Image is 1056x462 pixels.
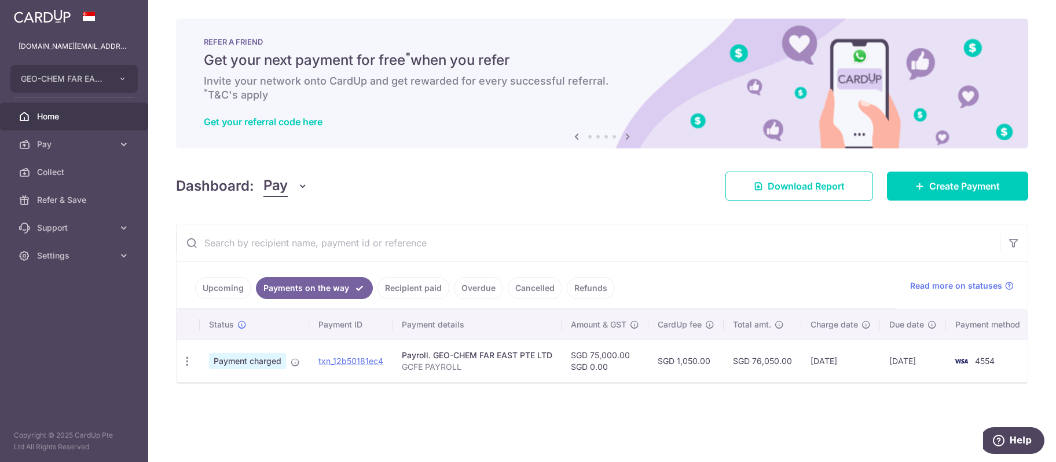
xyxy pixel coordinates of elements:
span: 4554 [975,356,995,366]
span: Payment charged [209,353,286,369]
img: RAF banner [176,19,1028,148]
button: GEO-CHEM FAR EAST PTE LTD [10,65,138,93]
span: Total amt. [733,319,771,330]
a: Payments on the way [256,277,373,299]
span: CardUp fee [658,319,702,330]
p: [DOMAIN_NAME][EMAIL_ADDRESS][DOMAIN_NAME] [19,41,130,52]
span: Charge date [811,319,858,330]
img: Bank Card [949,354,973,368]
h4: Dashboard: [176,176,254,197]
td: SGD 76,050.00 [724,340,801,382]
a: Overdue [454,277,503,299]
h6: Invite your network onto CardUp and get rewarded for every successful referral. T&C's apply [204,74,1000,102]
h5: Get your next payment for free when you refer [204,51,1000,70]
button: Pay [263,175,308,197]
input: Search by recipient name, payment id or reference [177,224,1000,261]
span: Collect [37,166,113,178]
a: Get your referral code here [204,116,322,128]
a: Cancelled [508,277,562,299]
a: Create Payment [887,172,1028,201]
span: Settings [37,250,113,261]
th: Payment ID [309,310,393,340]
span: Download Report [768,179,845,193]
a: Download Report [725,172,873,201]
div: Payroll. GEO-CHEM FAR EAST PTE LTD [402,350,552,361]
span: Create Payment [929,179,1000,193]
span: Status [209,319,234,330]
span: Refer & Save [37,194,113,206]
p: REFER A FRIEND [204,37,1000,46]
td: [DATE] [801,340,880,382]
a: Read more on statuses [910,280,1014,292]
a: txn_12b50181ec4 [318,356,383,366]
td: SGD 75,000.00 SGD 0.00 [562,340,648,382]
span: Pay [263,175,288,197]
span: Support [37,222,113,234]
a: Recipient paid [377,277,449,299]
th: Payment method [946,310,1034,340]
a: Upcoming [195,277,251,299]
a: Refunds [567,277,615,299]
span: GEO-CHEM FAR EAST PTE LTD [21,73,107,85]
span: Read more on statuses [910,280,1002,292]
th: Payment details [393,310,562,340]
p: GCFE PAYROLL [402,361,552,373]
span: Due date [889,319,924,330]
img: CardUp [14,9,71,23]
td: [DATE] [880,340,946,382]
td: SGD 1,050.00 [648,340,724,382]
span: Home [37,111,113,122]
span: Amount & GST [571,319,626,330]
iframe: Opens a widget where you can find more information [983,427,1044,456]
span: Pay [37,139,113,150]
